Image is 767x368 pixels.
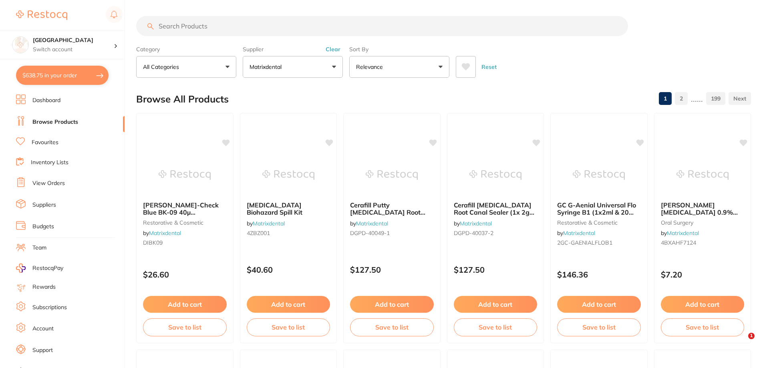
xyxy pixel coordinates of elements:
[143,318,227,336] button: Save to list
[557,229,595,237] span: by
[143,63,182,71] p: All Categories
[32,223,54,231] a: Budgets
[16,6,67,24] a: Restocq Logo
[32,244,46,252] a: Team
[732,333,751,352] iframe: Intercom live chat
[243,46,343,53] label: Supplier
[32,179,65,187] a: View Orders
[247,229,270,237] span: 4ZBZ001
[247,201,330,216] b: Body Fluid Biohazard Spill Kit
[32,201,56,209] a: Suppliers
[350,201,425,231] span: Cerafill Putty [MEDICAL_DATA] Root Repair Material (1x 2g syringe)
[557,270,641,279] p: $146.36
[159,155,211,195] img: BAUSCH Arti-Check Blue BK-09 40µ Booklet/Strips (200) Articulating Paper
[16,263,26,273] img: RestocqPay
[32,283,56,291] a: Rewards
[691,94,703,103] p: ......
[573,155,625,195] img: GC G-Aenial Universal Flo Syringe B1 (1x2ml & 20 tips)
[143,201,219,231] span: [PERSON_NAME]-Check Blue BK-09 40µ Booklet/Strips (200) Articulating Paper
[454,296,538,313] button: Add to cart
[247,318,330,336] button: Save to list
[667,229,699,237] a: Matrixdental
[454,201,538,216] b: Cerafill Bioceramic Root Canal Sealer (1x 2g syringe)
[557,219,641,226] small: restorative & cosmetic
[661,201,745,216] b: Baxter Sodium Chloride 0.9% Irrigation 1000ml Bottle - AHF7124
[675,90,688,107] a: 2
[469,155,521,195] img: Cerafill Bioceramic Root Canal Sealer (1x 2g syringe)
[32,97,60,105] a: Dashboard
[33,46,114,54] p: Switch account
[247,220,285,227] span: by
[262,155,314,195] img: Body Fluid Biohazard Spill Kit
[16,66,109,85] button: $638.75 in your order
[247,296,330,313] button: Add to cart
[557,201,641,216] b: GC G-Aenial Universal Flo Syringe B1 (1x2ml & 20 tips)
[143,201,227,216] b: BAUSCH Arti-Check Blue BK-09 40µ Booklet/Strips (200) Articulating Paper
[136,46,236,53] label: Category
[661,229,699,237] span: by
[243,56,343,78] button: Matrixdental
[661,296,745,313] button: Add to cart
[16,263,63,273] a: RestocqPay
[356,220,388,227] a: Matrixdental
[557,239,612,246] span: 2GC-GAENIALFLOB1
[706,90,725,107] a: 199
[32,304,67,312] a: Subscriptions
[143,239,163,246] span: DIBK09
[350,201,434,216] b: Cerafill Putty Bioceramic Root Repair Material (1x 2g syringe)
[479,56,499,78] button: Reset
[32,139,58,147] a: Favourites
[350,318,434,336] button: Save to list
[143,219,227,226] small: restorative & cosmetic
[350,220,388,227] span: by
[32,118,78,126] a: Browse Products
[16,10,67,20] img: Restocq Logo
[350,296,434,313] button: Add to cart
[557,296,641,313] button: Add to cart
[659,90,672,107] a: 1
[661,201,738,231] span: [PERSON_NAME] [MEDICAL_DATA] 0.9% Irrigation 1000ml Bottle - AHF7124
[349,46,449,53] label: Sort By
[323,46,343,53] button: Clear
[136,94,229,105] h2: Browse All Products
[143,270,227,279] p: $26.60
[31,159,68,167] a: Inventory Lists
[247,265,330,274] p: $40.60
[149,229,181,237] a: Matrixdental
[557,318,641,336] button: Save to list
[356,63,386,71] p: Relevance
[661,239,696,246] span: 4BXAHF7124
[460,220,492,227] a: Matrixdental
[250,63,285,71] p: Matrixdental
[748,333,755,339] span: 1
[350,229,390,237] span: DGPD-40049-1
[32,325,54,333] a: Account
[661,219,745,226] small: oral surgery
[454,318,538,336] button: Save to list
[661,318,745,336] button: Save to list
[557,201,636,224] span: GC G-Aenial Universal Flo Syringe B1 (1x2ml & 20 tips)
[143,296,227,313] button: Add to cart
[12,37,28,53] img: Katoomba Dental Centre
[33,36,114,44] h4: Katoomba Dental Centre
[661,270,745,279] p: $7.20
[454,201,534,224] span: Cerafill [MEDICAL_DATA] Root Canal Sealer (1x 2g syringe)
[143,229,181,237] span: by
[366,155,418,195] img: Cerafill Putty Bioceramic Root Repair Material (1x 2g syringe)
[136,56,236,78] button: All Categories
[350,265,434,274] p: $127.50
[676,155,729,195] img: Baxter Sodium Chloride 0.9% Irrigation 1000ml Bottle - AHF7124
[349,56,449,78] button: Relevance
[253,220,285,227] a: Matrixdental
[136,16,628,36] input: Search Products
[563,229,595,237] a: Matrixdental
[247,201,302,216] span: [MEDICAL_DATA] Biohazard Spill Kit
[454,220,492,227] span: by
[32,264,63,272] span: RestocqPay
[454,229,493,237] span: DGPD-40037-2
[32,346,53,354] a: Support
[454,265,538,274] p: $127.50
